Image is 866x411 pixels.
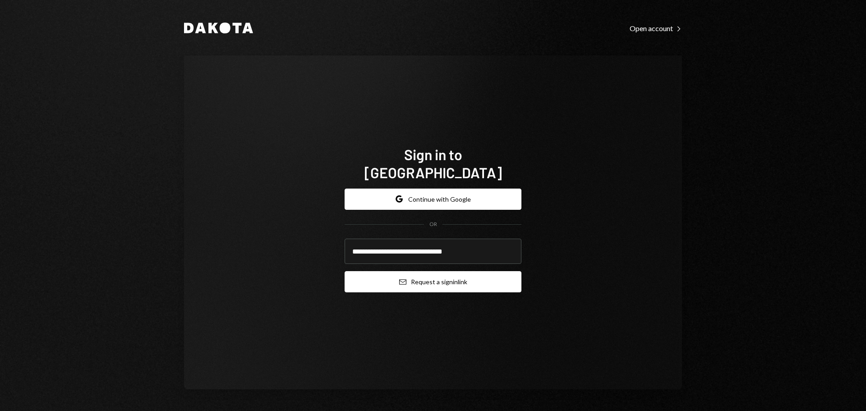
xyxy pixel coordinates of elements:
[345,189,521,210] button: Continue with Google
[429,221,437,228] div: OR
[630,23,682,33] a: Open account
[630,24,682,33] div: Open account
[345,145,521,181] h1: Sign in to [GEOGRAPHIC_DATA]
[345,271,521,292] button: Request a signinlink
